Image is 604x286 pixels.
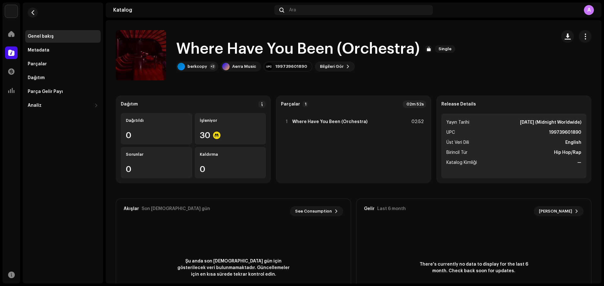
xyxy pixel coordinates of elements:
div: Gelir [364,206,375,211]
re-m-nav-item: Metadata [25,44,101,57]
div: Sorunlar [126,152,187,157]
div: Parçalar [28,62,47,67]
re-m-nav-item: Parçalar [25,58,101,70]
div: 02m 52s [403,100,426,108]
span: See Consumption [295,205,332,218]
div: Metadata [28,48,49,53]
p-badge: 1 [303,101,308,107]
div: Kaldırma [200,152,261,157]
div: Son [DEMOGRAPHIC_DATA] gün [142,206,210,211]
strong: English [565,139,581,146]
div: Genel bakış [28,34,54,39]
div: Aerra Music [232,64,256,69]
div: +2 [210,63,216,70]
div: Katalog [113,8,272,13]
span: Üst Veri Dili [446,139,469,146]
div: berkcopy [187,64,207,69]
span: Şu anda son [DEMOGRAPHIC_DATA] gün için gösterilecek veri bulunmamaktadır. Güncellemeler için en ... [177,258,290,278]
strong: 199739601890 [549,129,581,136]
button: [PERSON_NAME] [534,206,584,216]
img: 297a105e-aa6c-4183-9ff4-27133c00f2e2 [5,5,18,18]
strong: Parçalar [281,102,300,107]
strong: Hip Hop/Rap [554,149,581,156]
span: Yayın Tarihi [446,119,469,126]
span: There's currently no data to display for the last 6 month. Check back soon for updates. [417,261,530,274]
re-m-nav-item: Dağıtım [25,72,101,84]
button: See Consumption [290,206,343,216]
span: Ara [289,8,296,13]
div: İşleniyor [200,118,261,123]
strong: Release Details [441,102,476,107]
re-m-nav-item: Genel bakış [25,30,101,43]
h1: Where Have You Been (Orchestra) [176,39,420,59]
div: Last 6 month [377,206,406,211]
span: UPC [446,129,455,136]
div: Analiz [28,103,42,108]
div: Parça Gelir Payı [28,89,63,94]
strong: — [577,159,581,166]
span: Katalog Kimliği [446,159,477,166]
strong: [DATE] (Midnight Worldwide) [520,119,581,126]
div: A [584,5,594,15]
span: [PERSON_NAME] [539,205,572,218]
span: Bilgileri Gör [320,60,344,73]
strong: Where Have You Been (Orchestra) [292,119,367,124]
button: Bilgileri Gör [315,62,355,72]
div: Dağıtım [121,102,138,107]
div: 199739601890 [275,64,307,69]
div: Dağıtıldı [126,118,187,123]
span: Single [435,45,455,53]
div: 02:52 [410,118,424,126]
re-m-nav-item: Parça Gelir Payı [25,85,101,98]
div: Dağıtım [28,75,45,80]
re-m-nav-dropdown: Analiz [25,99,101,112]
div: Akışlar [124,206,139,211]
span: Birincil Tür [446,149,467,156]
